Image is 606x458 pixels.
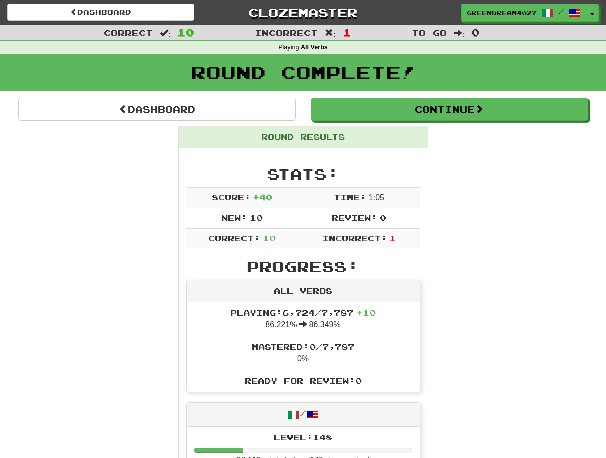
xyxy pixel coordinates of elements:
span: + 40 [253,192,272,202]
span: Level: 148 [274,432,332,442]
span: : [325,29,336,37]
h1: Round Complete! [3,62,603,82]
strong: All Verbs [301,44,328,51]
h2: Stats: [186,166,420,182]
div: / [187,403,420,426]
span: Ready for Review: 0 [245,376,362,385]
span: Correct: [208,233,260,243]
span: : [160,29,171,37]
div: Round Results [179,126,428,148]
span: Incorrect: [322,233,387,243]
span: 0 [471,26,480,38]
span: Incorrect [255,28,318,38]
span: 1 : 0 5 [369,193,384,202]
span: Review: [332,213,377,222]
span: 0 [380,213,386,222]
a: GreenDream4027 / [461,4,586,22]
span: + 10 [356,308,376,317]
span: 10 [263,233,276,243]
h2: Progress: [186,258,420,275]
li: 0% [187,336,420,370]
span: 1 [389,233,396,243]
a: Dashboard [7,4,194,21]
span: 1 [343,26,351,38]
button: Continue [311,98,588,121]
div: All Verbs [187,280,420,302]
li: 86.221% 86.349% [187,302,420,336]
span: New: [221,213,247,222]
span: Correct [104,28,153,38]
a: Clozemaster [209,4,396,21]
span: 10 [177,26,194,38]
span: : [454,29,465,37]
span: / [559,8,564,15]
a: Dashboard [18,98,296,121]
span: 10 [250,213,263,222]
span: Mastered: 0 / 7,787 [252,342,354,351]
span: Time: [334,192,366,202]
span: Score: [212,192,251,202]
span: Playing: 6,724 / 7,787 [230,308,376,317]
span: GreenDream4027 [467,8,537,17]
span: To go [412,28,447,38]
